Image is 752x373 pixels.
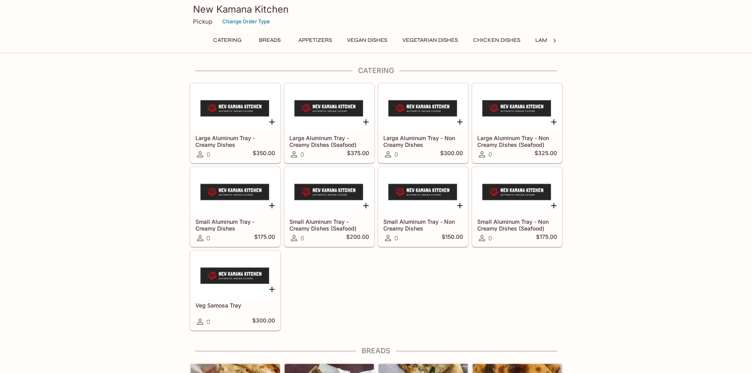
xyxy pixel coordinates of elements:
div: Small Aluminum Tray - Creamy Dishes [191,167,280,215]
h5: $300.00 [440,150,463,159]
h5: Large Aluminum Tray - Non Creamy Dishes (Seafood) [477,135,557,148]
span: 0 [300,234,304,242]
h5: Small Aluminum Tray - Non Creamy Dishes (Seafood) [477,218,557,231]
h3: New Kamana Kitchen [193,3,559,15]
h5: Large Aluminum Tray - Creamy Dishes (Seafood) [289,135,369,148]
h5: Large Aluminum Tray - Creamy Dishes [195,135,275,148]
h4: Breads [190,347,563,355]
button: Add Small Aluminum Tray - Non Creamy Dishes [455,201,465,210]
h5: $350.00 [253,150,275,159]
a: Small Aluminum Tray - Non Creamy Dishes0$150.00 [378,167,468,247]
h4: Catering [190,66,563,75]
button: Appetizers [294,35,336,46]
div: Large Aluminum Tray - Non Creamy Dishes (Seafood) [473,84,562,131]
a: Small Aluminum Tray - Non Creamy Dishes (Seafood)0$175.00 [472,167,562,247]
a: Small Aluminum Tray - Creamy Dishes0$175.00 [190,167,280,247]
p: Pickup [193,18,212,25]
button: Change Order Type [219,15,274,28]
h5: $175.00 [536,233,557,243]
button: Add Small Aluminum Tray - Creamy Dishes (Seafood) [361,201,371,210]
div: Large Aluminum Tray - Creamy Dishes [191,84,280,131]
h5: Small Aluminum Tray - Creamy Dishes [195,218,275,231]
span: 0 [488,151,492,158]
button: Lamb Dishes [531,35,576,46]
div: Small Aluminum Tray - Creamy Dishes (Seafood) [285,167,374,215]
span: 0 [488,234,492,242]
button: Add Small Aluminum Tray - Creamy Dishes [267,201,277,210]
div: Large Aluminum Tray - Creamy Dishes (Seafood) [285,84,374,131]
button: Add Large Aluminum Tray - Non Creamy Dishes [455,117,465,127]
h5: $375.00 [347,150,369,159]
div: Large Aluminum Tray - Non Creamy Dishes [379,84,468,131]
span: 0 [394,151,398,158]
span: 0 [300,151,304,158]
h5: $200.00 [346,233,369,243]
a: Large Aluminum Tray - Non Creamy Dishes (Seafood)0$325.00 [472,83,562,163]
button: Breads [252,35,288,46]
button: Vegetarian Dishes [398,35,462,46]
button: Vegan Dishes [343,35,392,46]
span: 0 [206,318,210,326]
h5: Large Aluminum Tray - Non Creamy Dishes [383,135,463,148]
h5: $175.00 [254,233,275,243]
button: Add Small Aluminum Tray - Non Creamy Dishes (Seafood) [549,201,559,210]
div: Small Aluminum Tray - Non Creamy Dishes (Seafood) [473,167,562,215]
div: Veg Samosa Tray [191,251,280,298]
a: Large Aluminum Tray - Creamy Dishes0$350.00 [190,83,280,163]
h5: Small Aluminum Tray - Non Creamy Dishes [383,218,463,231]
div: Small Aluminum Tray - Non Creamy Dishes [379,167,468,215]
h5: $300.00 [252,317,275,326]
span: 0 [206,151,210,158]
span: 0 [206,234,210,242]
a: Large Aluminum Tray - Creamy Dishes (Seafood)0$375.00 [284,83,374,163]
button: Add Large Aluminum Tray - Creamy Dishes [267,117,277,127]
button: Add Large Aluminum Tray - Creamy Dishes (Seafood) [361,117,371,127]
button: Catering [209,35,246,46]
h5: Small Aluminum Tray - Creamy Dishes (Seafood) [289,218,369,231]
a: Veg Samosa Tray0$300.00 [190,251,280,330]
h5: $325.00 [534,150,557,159]
h5: Veg Samosa Tray [195,302,275,309]
a: Small Aluminum Tray - Creamy Dishes (Seafood)0$200.00 [284,167,374,247]
a: Large Aluminum Tray - Non Creamy Dishes0$300.00 [378,83,468,163]
h5: $150.00 [442,233,463,243]
button: Add Veg Samosa Tray [267,284,277,294]
button: Add Large Aluminum Tray - Non Creamy Dishes (Seafood) [549,117,559,127]
span: 0 [394,234,398,242]
button: Chicken Dishes [469,35,525,46]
